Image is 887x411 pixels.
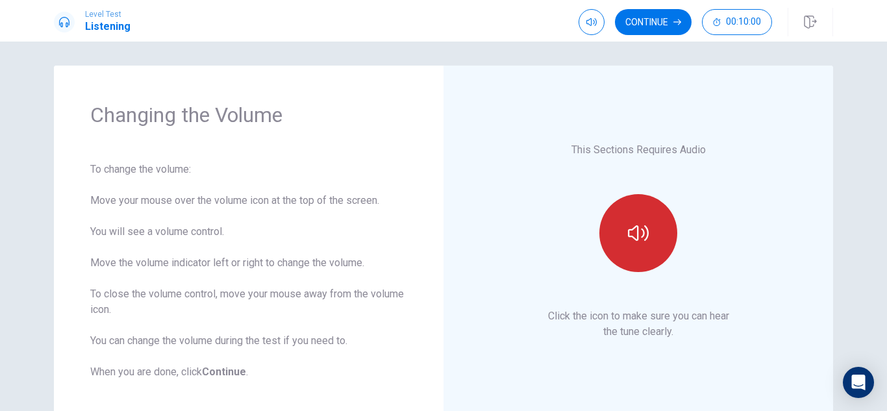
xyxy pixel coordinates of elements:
[571,142,706,158] p: This Sections Requires Audio
[85,10,131,19] span: Level Test
[90,162,407,380] div: To change the volume: Move your mouse over the volume icon at the top of the screen. You will see...
[90,102,407,128] h1: Changing the Volume
[548,308,729,340] p: Click the icon to make sure you can hear the tune clearly.
[615,9,692,35] button: Continue
[726,17,761,27] span: 00:10:00
[843,367,874,398] div: Open Intercom Messenger
[702,9,772,35] button: 00:10:00
[85,19,131,34] h1: Listening
[202,366,246,378] b: Continue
